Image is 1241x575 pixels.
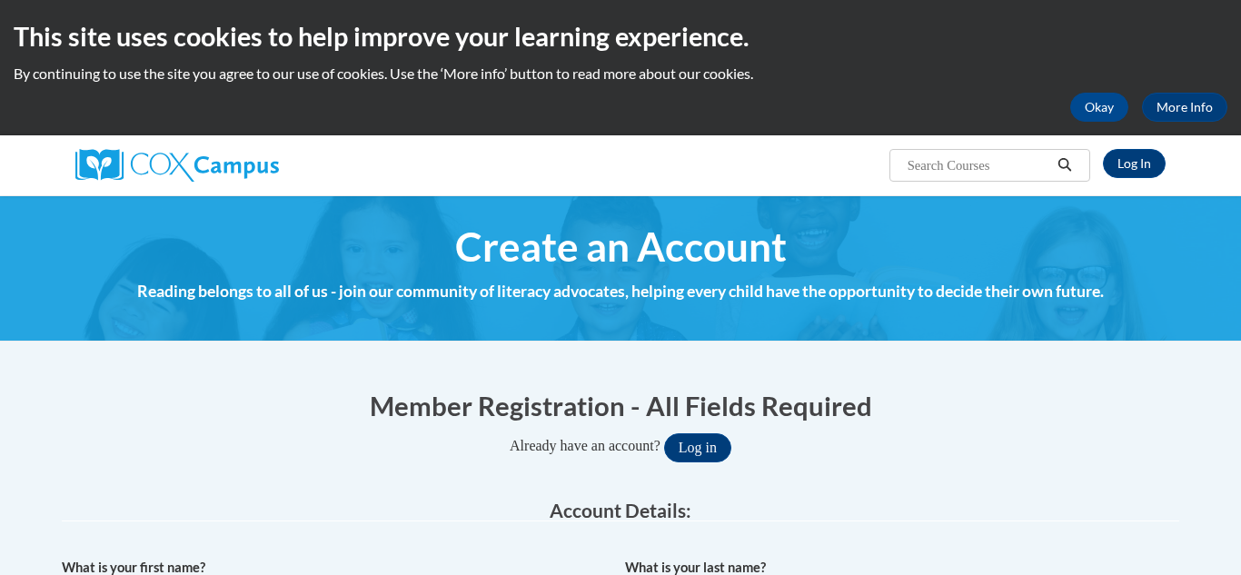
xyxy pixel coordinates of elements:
[1070,93,1128,122] button: Okay
[455,223,787,271] span: Create an Account
[906,154,1051,176] input: Search Courses
[14,64,1227,84] p: By continuing to use the site you agree to our use of cookies. Use the ‘More info’ button to read...
[14,18,1227,55] h2: This site uses cookies to help improve your learning experience.
[62,280,1179,303] h4: Reading belongs to all of us - join our community of literacy advocates, helping every child have...
[75,149,279,182] img: Cox Campus
[1142,93,1227,122] a: More Info
[62,387,1179,424] h1: Member Registration - All Fields Required
[510,438,660,453] span: Already have an account?
[1103,149,1166,178] a: Log In
[550,499,691,521] span: Account Details:
[664,433,731,462] button: Log in
[1051,154,1078,176] button: Search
